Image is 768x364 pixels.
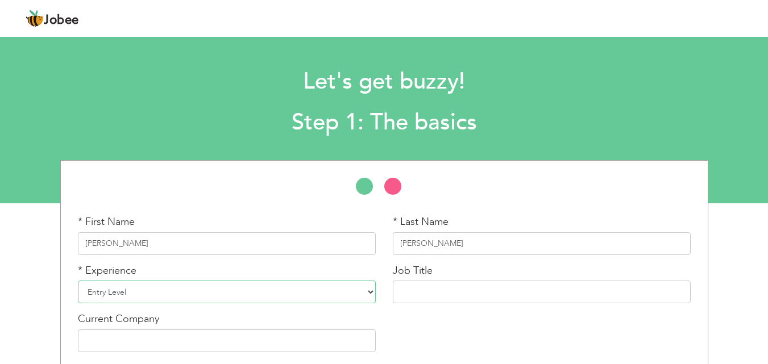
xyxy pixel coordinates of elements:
img: jobee.io [26,10,44,28]
label: Current Company [78,312,159,327]
label: Job Title [393,263,433,278]
span: Jobee [44,14,79,27]
h1: Let's get buzzy! [105,67,663,97]
label: * First Name [78,215,135,229]
h2: Step 1: The basics [105,108,663,137]
label: * Last Name [393,215,449,229]
label: * Experience [78,263,136,278]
